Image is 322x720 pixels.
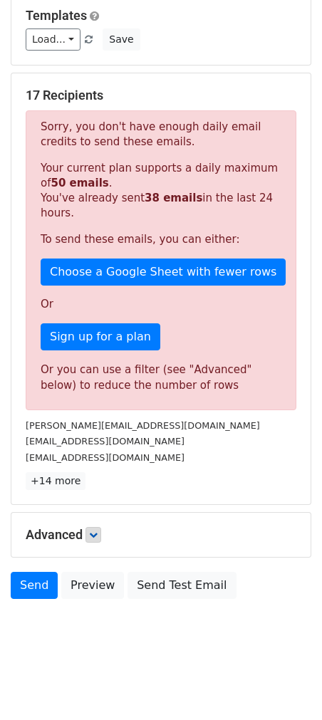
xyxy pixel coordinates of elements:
[41,323,160,350] a: Sign up for a plan
[26,420,260,431] small: [PERSON_NAME][EMAIL_ADDRESS][DOMAIN_NAME]
[41,161,281,221] p: Your current plan supports a daily maximum of . You've already sent in the last 24 hours.
[128,572,236,599] a: Send Test Email
[51,177,108,189] strong: 50 emails
[41,259,286,286] a: Choose a Google Sheet with fewer rows
[26,452,185,463] small: [EMAIL_ADDRESS][DOMAIN_NAME]
[103,28,140,51] button: Save
[26,527,296,543] h5: Advanced
[251,652,322,720] iframe: Chat Widget
[41,362,281,394] div: Or you can use a filter (see "Advanced" below) to reduce the number of rows
[41,297,281,312] p: Or
[41,120,281,150] p: Sorry, you don't have enough daily email credits to send these emails.
[26,436,185,447] small: [EMAIL_ADDRESS][DOMAIN_NAME]
[26,8,87,23] a: Templates
[26,472,85,490] a: +14 more
[26,88,296,103] h5: 17 Recipients
[145,192,202,204] strong: 38 emails
[61,572,124,599] a: Preview
[41,232,281,247] p: To send these emails, you can either:
[26,28,80,51] a: Load...
[11,572,58,599] a: Send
